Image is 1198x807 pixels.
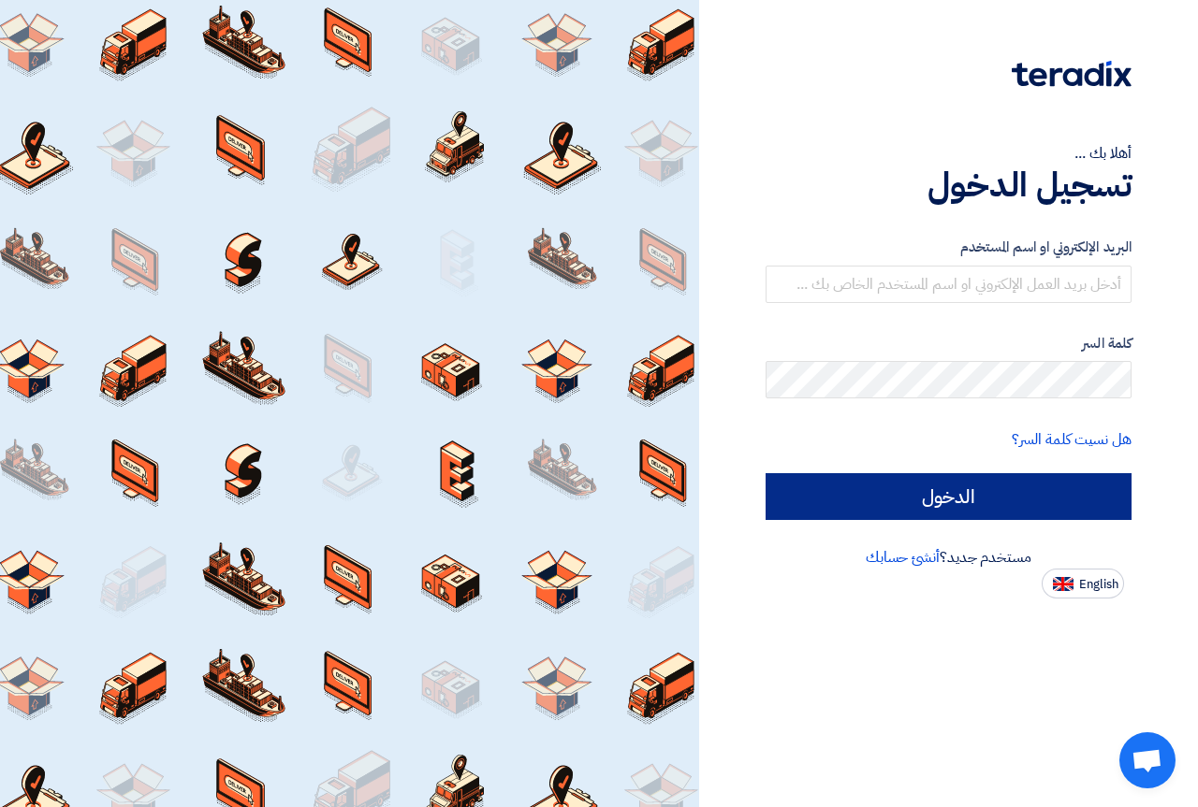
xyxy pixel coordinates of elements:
img: Teradix logo [1012,61,1132,87]
div: Open chat [1119,732,1176,788]
div: أهلا بك ... [766,142,1132,165]
input: الدخول [766,473,1132,520]
h1: تسجيل الدخول [766,165,1132,206]
input: أدخل بريد العمل الإلكتروني او اسم المستخدم الخاص بك ... [766,266,1132,303]
button: English [1042,569,1124,598]
label: البريد الإلكتروني او اسم المستخدم [766,237,1132,258]
a: هل نسيت كلمة السر؟ [1012,428,1132,451]
img: en-US.png [1053,577,1074,591]
div: مستخدم جديد؟ [766,546,1132,569]
label: كلمة السر [766,333,1132,354]
a: أنشئ حسابك [866,546,940,569]
span: English [1079,578,1118,591]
